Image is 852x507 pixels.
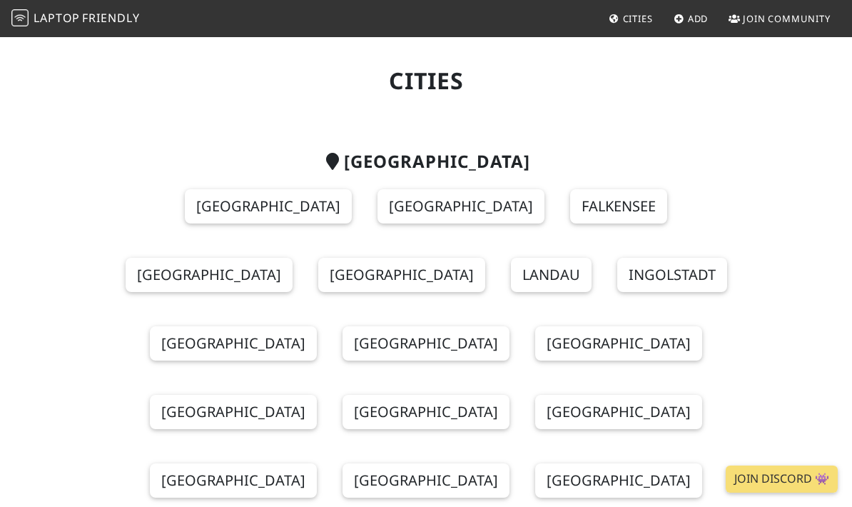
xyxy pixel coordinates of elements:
a: Ingolstadt [617,258,727,292]
a: [GEOGRAPHIC_DATA] [535,395,702,429]
a: Landau [511,258,592,292]
a: LaptopFriendly LaptopFriendly [11,6,140,31]
img: LaptopFriendly [11,9,29,26]
span: Friendly [82,10,139,26]
a: [GEOGRAPHIC_DATA] [535,463,702,498]
a: [GEOGRAPHIC_DATA] [535,326,702,361]
a: Add [668,6,714,31]
a: Cities [603,6,659,31]
span: Add [688,12,709,25]
a: [GEOGRAPHIC_DATA] [377,189,544,224]
a: [GEOGRAPHIC_DATA] [343,463,509,498]
span: Laptop [34,10,80,26]
a: [GEOGRAPHIC_DATA] [150,463,317,498]
a: [GEOGRAPHIC_DATA] [185,189,352,224]
a: Falkensee [570,189,667,224]
h2: [GEOGRAPHIC_DATA] [92,151,760,172]
a: [GEOGRAPHIC_DATA] [318,258,485,292]
a: [GEOGRAPHIC_DATA] [343,326,509,361]
span: Cities [623,12,653,25]
a: [GEOGRAPHIC_DATA] [343,395,509,429]
a: [GEOGRAPHIC_DATA] [126,258,293,292]
h1: Cities [92,67,760,94]
a: Join Community [723,6,836,31]
a: [GEOGRAPHIC_DATA] [150,326,317,361]
span: Join Community [743,12,831,25]
a: Join Discord 👾 [726,466,838,493]
a: [GEOGRAPHIC_DATA] [150,395,317,429]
